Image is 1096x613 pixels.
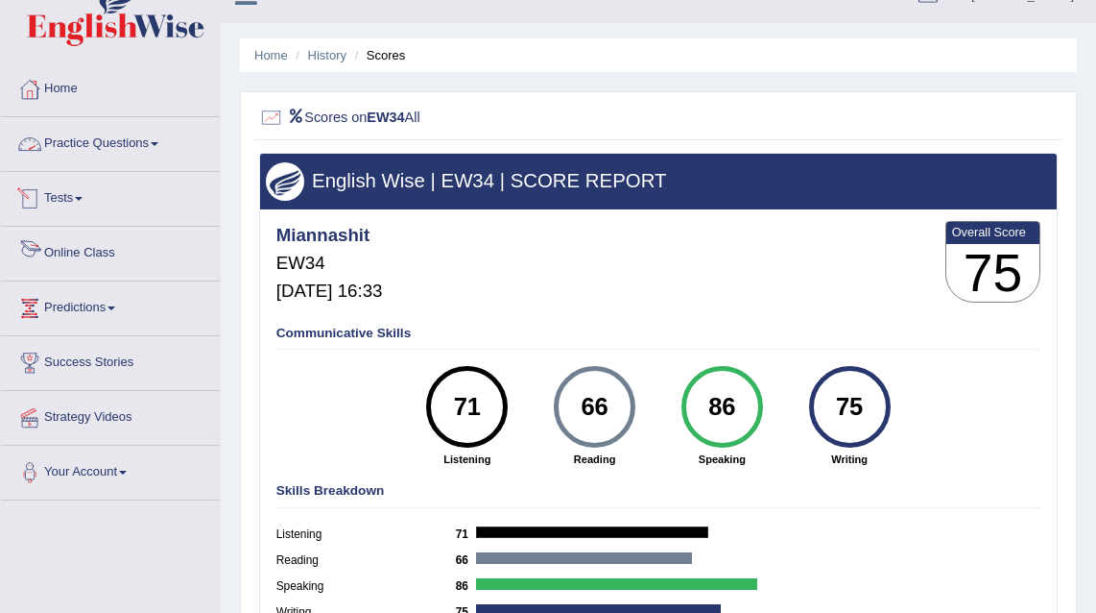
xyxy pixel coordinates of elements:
div: 66 [564,373,624,442]
img: wings.png [266,162,304,201]
a: Predictions [1,282,220,330]
a: History [308,48,346,62]
a: Tests [1,172,220,220]
h5: [DATE] 16:33 [276,282,383,302]
a: Home [254,48,288,62]
h3: 75 [946,244,1040,303]
a: Success Stories [1,336,220,384]
b: 66 [456,553,477,567]
strong: Reading [539,452,651,467]
div: 75 [820,373,879,442]
label: Listening [276,527,456,544]
a: Home [1,62,220,110]
h4: Skills Breakdown [276,484,1041,499]
strong: Speaking [666,452,777,467]
strong: Writing [794,452,905,467]
h5: EW34 [276,254,383,274]
b: EW34 [367,109,404,124]
h4: Communicative Skills [276,327,1041,341]
a: Online Class [1,227,220,275]
h4: Miannashit [276,226,383,246]
a: Your Account [1,446,220,494]
h3: English Wise | EW34 | SCORE REPORT [266,170,1050,191]
div: 86 [692,373,751,442]
label: Speaking [276,578,456,596]
b: Overall Score [952,225,1035,239]
a: Practice Questions [1,117,220,165]
a: Strategy Videos [1,391,220,439]
h2: Scores on All [259,106,754,131]
li: Scores [350,46,406,64]
strong: Listening [412,452,523,467]
div: 71 [438,373,497,442]
b: 86 [456,579,477,593]
label: Reading [276,552,456,570]
b: 71 [456,527,477,541]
